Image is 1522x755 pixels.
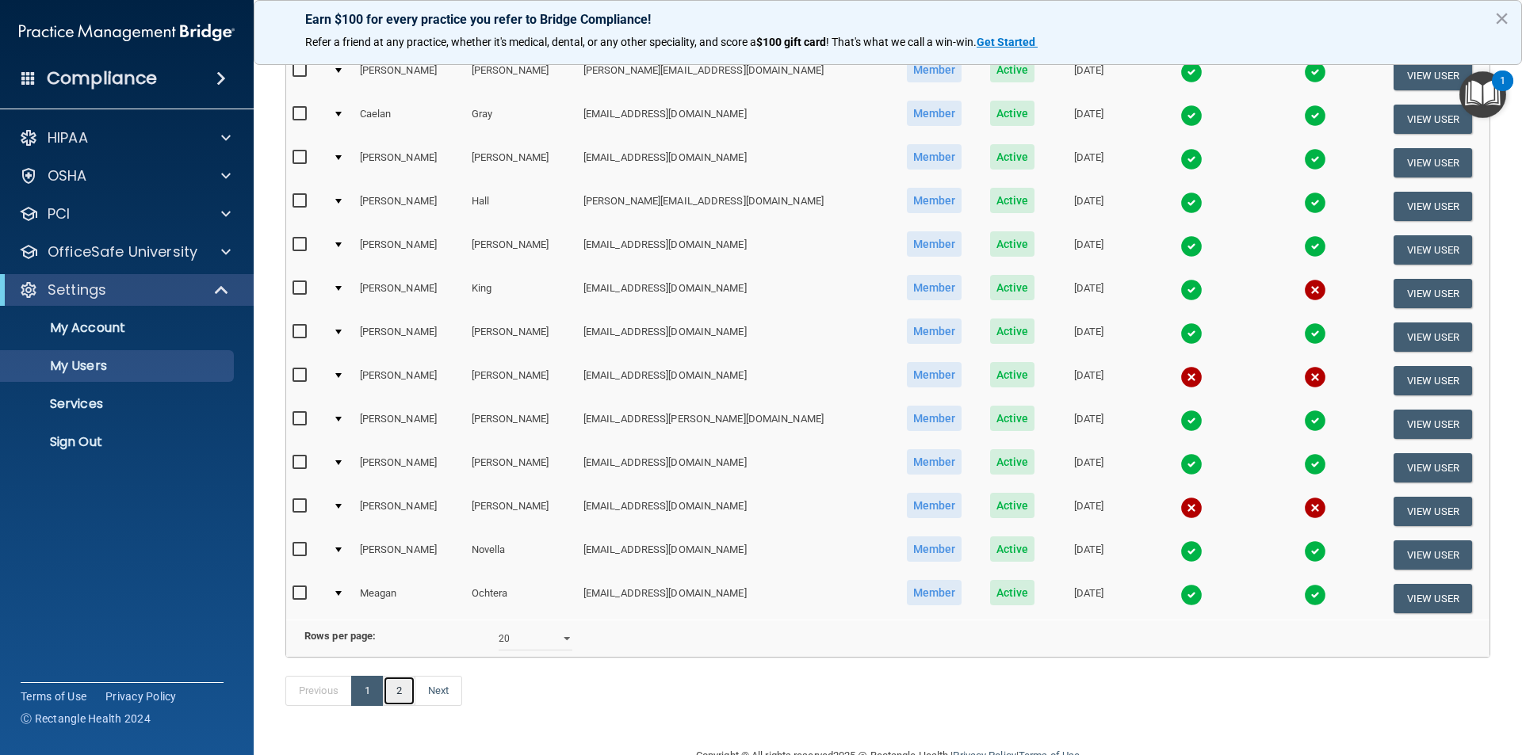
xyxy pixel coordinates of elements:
[465,228,577,272] td: [PERSON_NAME]
[577,141,892,185] td: [EMAIL_ADDRESS][DOMAIN_NAME]
[1180,148,1203,170] img: tick.e7d51cea.svg
[48,128,88,147] p: HIPAA
[990,580,1035,605] span: Active
[1304,61,1326,83] img: tick.e7d51cea.svg
[1180,322,1203,345] img: tick.e7d51cea.svg
[577,228,892,272] td: [EMAIL_ADDRESS][DOMAIN_NAME]
[907,406,962,431] span: Member
[19,128,231,147] a: HIPAA
[1394,61,1472,90] button: View User
[907,188,962,213] span: Member
[354,141,465,185] td: [PERSON_NAME]
[1304,453,1326,475] img: tick.e7d51cea.svg
[1180,497,1203,519] img: cross.ca9f0e7f.svg
[48,242,197,261] p: OfficeSafe University
[47,67,157,90] h4: Compliance
[907,57,962,82] span: Member
[1180,192,1203,214] img: tick.e7d51cea.svg
[1394,105,1472,134] button: View User
[354,402,465,446] td: [PERSON_NAME]
[354,359,465,402] td: [PERSON_NAME]
[1394,366,1472,395] button: View User
[351,676,384,706] a: 1
[1304,366,1326,388] img: cross.ca9f0e7f.svg
[577,359,892,402] td: [EMAIL_ADDRESS][DOMAIN_NAME]
[10,320,227,336] p: My Account
[10,396,227,412] p: Services
[465,315,577,359] td: [PERSON_NAME]
[990,318,1035,344] span: Active
[19,204,231,223] a: PCI
[990,188,1035,213] span: Active
[577,272,892,315] td: [EMAIL_ADDRESS][DOMAIN_NAME]
[1048,577,1129,620] td: [DATE]
[977,36,1035,48] strong: Get Started
[1048,272,1129,315] td: [DATE]
[907,493,962,518] span: Member
[990,275,1035,300] span: Active
[1180,279,1203,301] img: tick.e7d51cea.svg
[907,318,962,344] span: Member
[1500,81,1505,101] div: 1
[1048,533,1129,577] td: [DATE]
[977,36,1038,48] a: Get Started
[10,434,227,450] p: Sign Out
[1394,279,1472,308] button: View User
[1304,192,1326,214] img: tick.e7d51cea.svg
[354,533,465,577] td: [PERSON_NAME]
[990,101,1035,126] span: Active
[1304,235,1326,257] img: tick.e7d51cea.svg
[1304,148,1326,170] img: tick.e7d51cea.svg
[465,446,577,490] td: [PERSON_NAME]
[19,17,235,48] img: PMB logo
[907,144,962,170] span: Member
[1304,322,1326,345] img: tick.e7d51cea.svg
[577,54,892,97] td: [PERSON_NAME][EMAIL_ADDRESS][DOMAIN_NAME]
[21,711,151,726] span: Ⓒ Rectangle Health 2024
[1180,105,1203,127] img: tick.e7d51cea.svg
[577,577,892,620] td: [EMAIL_ADDRESS][DOMAIN_NAME]
[354,577,465,620] td: Meagan
[1394,497,1472,526] button: View User
[1394,540,1472,570] button: View User
[48,280,106,299] p: Settings
[415,676,462,706] a: Next
[465,402,577,446] td: [PERSON_NAME]
[577,490,892,533] td: [EMAIL_ADDRESS][DOMAIN_NAME]
[1048,228,1129,272] td: [DATE]
[577,402,892,446] td: [EMAIL_ADDRESS][PERSON_NAME][DOMAIN_NAME]
[577,533,892,577] td: [EMAIL_ADDRESS][DOMAIN_NAME]
[577,446,892,490] td: [EMAIL_ADDRESS][DOMAIN_NAME]
[990,449,1035,475] span: Active
[1304,584,1326,606] img: tick.e7d51cea.svg
[465,272,577,315] td: King
[990,231,1035,257] span: Active
[1304,105,1326,127] img: tick.e7d51cea.svg
[305,12,1470,27] p: Earn $100 for every practice you refer to Bridge Compliance!
[756,36,826,48] strong: $100 gift card
[19,280,230,299] a: Settings
[465,490,577,533] td: [PERSON_NAME]
[907,231,962,257] span: Member
[465,141,577,185] td: [PERSON_NAME]
[990,362,1035,387] span: Active
[465,97,577,141] td: Gray
[1048,315,1129,359] td: [DATE]
[577,185,892,228] td: [PERSON_NAME][EMAIL_ADDRESS][DOMAIN_NAME]
[1304,279,1326,301] img: cross.ca9f0e7f.svg
[1394,235,1472,265] button: View User
[907,275,962,300] span: Member
[990,406,1035,431] span: Active
[354,315,465,359] td: [PERSON_NAME]
[21,688,86,704] a: Terms of Use
[465,54,577,97] td: [PERSON_NAME]
[1180,366,1203,388] img: cross.ca9f0e7f.svg
[1048,97,1129,141] td: [DATE]
[383,676,415,706] a: 2
[907,362,962,387] span: Member
[354,272,465,315] td: [PERSON_NAME]
[10,358,227,374] p: My Users
[1394,192,1472,221] button: View User
[304,630,376,642] b: Rows per page:
[1048,185,1129,228] td: [DATE]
